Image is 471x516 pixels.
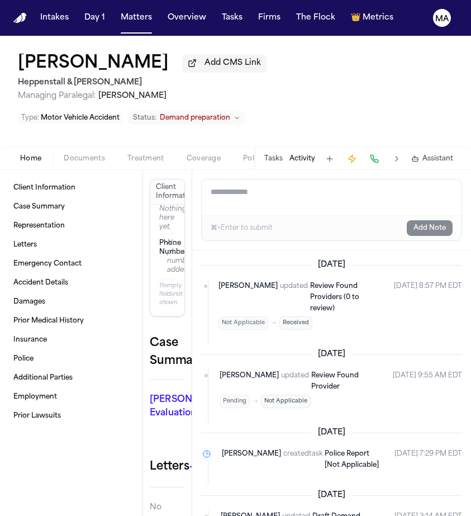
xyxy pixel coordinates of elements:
a: Client Information [9,179,134,197]
span: Received [279,316,312,330]
h3: Client Information [154,183,198,201]
a: Representation [9,217,134,235]
time: September 12, 2025 at 9:55 AM [393,370,462,408]
span: Review Found Provider [311,372,359,390]
div: ⌘+Enter to submit [211,224,273,233]
button: Add Note [407,220,453,236]
a: Prior Medical History [9,312,134,330]
span: Phone Numbers [159,239,191,257]
span: Assistant [422,154,453,163]
h1: Letters [150,458,189,476]
button: Day 1 [80,8,110,28]
a: Review Found Provider [311,370,384,392]
h2: Case Summary [150,334,204,370]
span: Demand preparation [160,113,230,122]
span: [DATE] [311,490,352,501]
h2: Heppenstall & [PERSON_NAME] [18,76,267,89]
span: Home [20,154,41,163]
button: Overview [163,8,211,28]
span: Motor Vehicle Accident [41,115,120,121]
span: Pending [220,395,250,408]
p: Nothing here yet. [159,205,175,234]
div: No phone numbers added [167,239,175,274]
span: updated [281,370,309,392]
span: → [252,397,259,406]
span: Review Found Providers (0 to review) [310,283,359,312]
span: Not Applicable [218,316,268,330]
p: [PERSON_NAME] Evaluation [150,393,185,420]
p: 11 empty fields not shown. [159,282,175,307]
button: Tasks [264,154,283,163]
span: Add CMS Link [204,58,261,69]
button: Create Immediate Task [344,151,360,167]
span: created task [283,448,322,471]
a: Police Report [Not Applicable] [325,448,386,471]
a: Police [9,350,134,368]
a: Damages [9,293,134,311]
span: [PERSON_NAME] [98,92,166,100]
a: Home [13,13,27,23]
span: Status: [133,113,156,122]
span: [PERSON_NAME] [220,370,279,392]
button: Edit Type: Motor Vehicle Accident [18,112,123,124]
img: Finch Logo [13,13,27,23]
span: Treatment [127,154,164,163]
span: [DATE] [311,427,352,438]
button: Add CMS Link [182,54,267,72]
button: Activity [289,154,315,163]
a: Additional Parties [9,369,134,387]
span: [PERSON_NAME] [218,281,278,314]
a: Emergency Contact [9,255,134,273]
button: Matters [116,8,156,28]
button: Make a Call [367,151,382,167]
time: September 18, 2025 at 8:57 PM [394,281,462,330]
button: Change status from Demand preparation [127,111,246,125]
button: Intakes [36,8,73,28]
a: Case Summary [9,198,134,216]
button: crownMetrics [346,8,398,28]
a: Employment [9,388,134,406]
a: Letters [9,236,134,254]
button: Edit matter name [18,54,169,74]
time: September 1, 2025 at 7:29 PM [394,448,462,471]
span: [PERSON_NAME] [222,448,281,471]
span: Police [243,154,264,163]
span: Type : [21,115,39,121]
h1: [PERSON_NAME] [18,54,169,74]
a: Review Found Providers (0 to review) [310,281,385,314]
a: Insurance [9,331,134,349]
span: Police Report [Not Applicable] [325,451,379,468]
span: updated [280,281,308,314]
span: [DATE] [311,349,352,360]
button: Assistant [411,154,453,163]
span: [DATE] [311,259,352,271]
a: Prior Lawsuits [9,407,134,425]
a: Accident Details [9,274,134,292]
span: Managing Paralegal: [18,92,96,100]
span: → [270,319,277,328]
button: The Flock [292,8,340,28]
button: Add Task [322,151,337,167]
span: Not Applicable [261,395,311,408]
button: Firms [254,8,285,28]
span: Documents [64,154,105,163]
button: Tasks [217,8,247,28]
span: Coverage [187,154,221,163]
